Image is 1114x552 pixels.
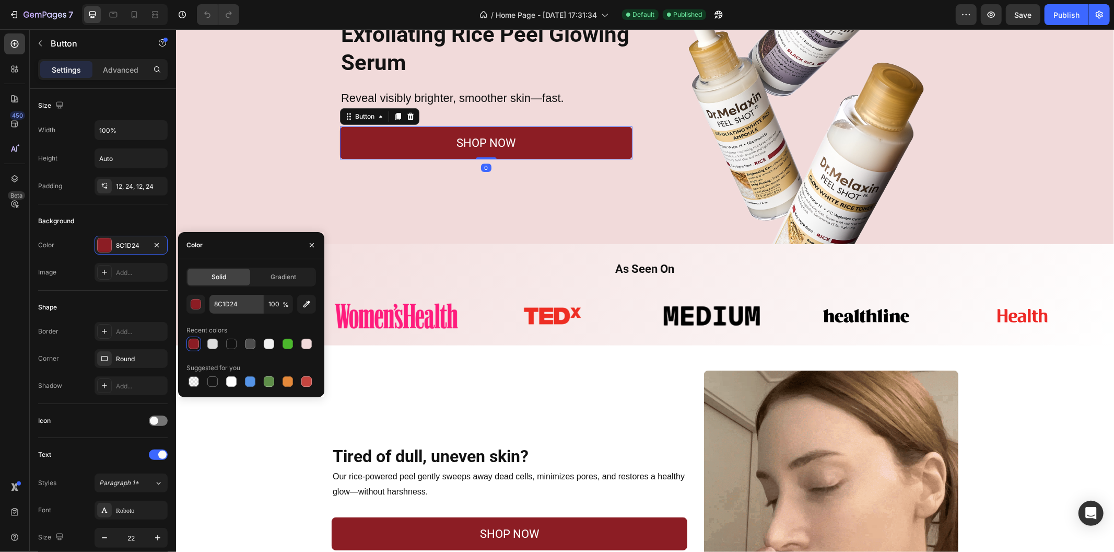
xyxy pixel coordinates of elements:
[632,10,654,19] span: Default
[1078,501,1104,526] div: Open Intercom Messenger
[156,488,511,522] a: SHOP NOW
[38,268,56,277] div: Image
[157,272,283,302] img: [object Object]
[176,29,1114,552] iframe: Design area
[38,478,56,488] div: Styles
[280,103,340,124] p: SHOP NOW
[673,10,702,19] span: Published
[38,450,51,459] div: Text
[38,381,62,390] div: Shadow
[1006,4,1040,25] button: Save
[68,8,73,21] p: 7
[38,327,58,336] div: Border
[38,99,66,113] div: Size
[38,125,55,135] div: Width
[10,111,25,120] div: 450
[116,354,165,364] div: Round
[4,4,78,25] button: 7
[1045,4,1088,25] button: Publish
[177,83,201,92] div: Button
[496,9,597,20] span: Home Page - [DATE] 17:31:34
[52,64,81,75] p: Settings
[186,326,227,335] div: Recent colors
[38,354,59,363] div: Corner
[157,440,510,470] p: Our rice-powered peel gently sweeps away dead cells, minimizes pores, and restores a healthy glow...
[116,268,165,278] div: Add...
[164,97,456,131] a: SHOP NOW
[1053,9,1080,20] div: Publish
[1,272,126,302] img: [object Object]
[314,272,439,302] img: [object Object]
[116,382,165,391] div: Add...
[38,531,66,545] div: Size
[209,295,264,314] input: Eg: FFFFFF
[305,134,315,143] div: 0
[304,494,363,515] p: SHOP NOW
[38,505,51,515] div: Font
[99,478,139,488] span: Paragraph 1*
[38,240,54,250] div: Color
[38,181,62,191] div: Padding
[95,149,167,168] input: Auto
[197,4,239,25] div: Undo/Redo
[51,37,139,50] p: Button
[8,191,25,200] div: Beta
[647,280,733,293] img: [object Object]
[1015,10,1032,19] span: Save
[283,300,289,309] span: %
[116,241,146,250] div: 8C1D24
[476,275,591,297] img: [object Object]
[186,240,203,250] div: Color
[156,232,782,249] h2: As Seen On
[103,64,138,75] p: Advanced
[95,474,168,492] button: Paragraph 1*
[271,272,296,282] span: Gradient
[491,9,494,20] span: /
[116,327,165,337] div: Add...
[38,216,74,226] div: Background
[38,303,57,312] div: Shape
[95,121,167,140] input: Auto
[38,416,51,425] div: Icon
[156,416,511,440] h2: Tired of dull, uneven skin?
[116,506,165,515] div: Roboto
[212,272,226,282] span: Solid
[822,280,872,293] img: [object Object]
[38,154,57,163] div: Height
[186,363,240,373] div: Suggested for you
[116,182,165,191] div: 12, 24, 12, 24
[165,59,455,79] p: Reveal visibly brighter, smoother skin—fast.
